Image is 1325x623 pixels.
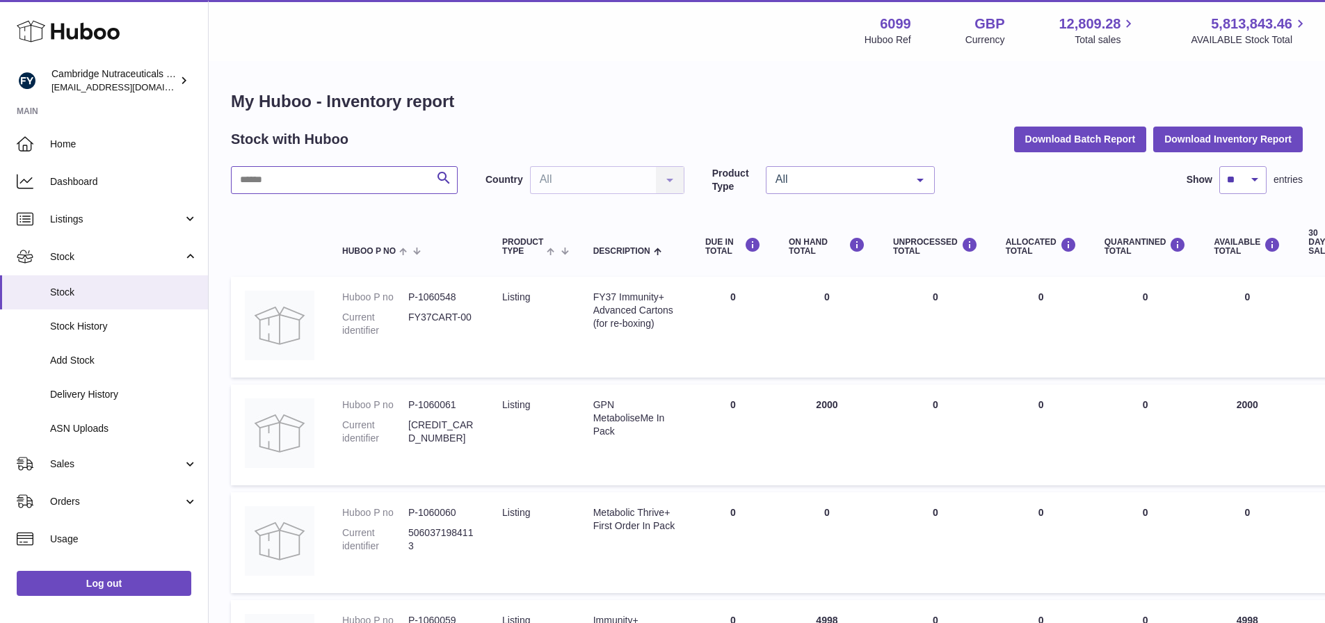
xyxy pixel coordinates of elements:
[245,506,314,576] img: product image
[593,506,677,533] div: Metabolic Thrive+ First Order In Pack
[1105,237,1187,256] div: QUARANTINED Total
[342,526,408,553] dt: Current identifier
[50,138,198,151] span: Home
[50,388,198,401] span: Delivery History
[502,291,530,302] span: listing
[691,277,775,378] td: 0
[775,385,879,485] td: 2000
[1200,492,1294,593] td: 0
[408,311,474,337] dd: FY37CART-00
[705,237,761,256] div: DUE IN TOTAL
[1274,173,1303,186] span: entries
[1214,237,1280,256] div: AVAILABLE Total
[965,33,1005,47] div: Currency
[502,507,530,518] span: listing
[408,291,474,304] dd: P-1060548
[1143,291,1148,302] span: 0
[865,33,911,47] div: Huboo Ref
[691,492,775,593] td: 0
[50,495,183,508] span: Orders
[775,277,879,378] td: 0
[50,286,198,299] span: Stock
[775,492,879,593] td: 0
[17,70,38,91] img: huboo@camnutra.com
[1200,277,1294,378] td: 0
[50,458,183,471] span: Sales
[50,213,183,226] span: Listings
[1059,15,1121,33] span: 12,809.28
[50,320,198,333] span: Stock History
[1211,15,1292,33] span: 5,813,843.46
[992,277,1091,378] td: 0
[50,422,198,435] span: ASN Uploads
[50,533,198,546] span: Usage
[1200,385,1294,485] td: 2000
[1191,15,1308,47] a: 5,813,843.46 AVAILABLE Stock Total
[408,419,474,445] dd: [CREDIT_CARD_NUMBER]
[879,385,992,485] td: 0
[893,237,978,256] div: UNPROCESSED Total
[1059,15,1137,47] a: 12,809.28 Total sales
[992,492,1091,593] td: 0
[992,385,1091,485] td: 0
[691,385,775,485] td: 0
[1014,127,1147,152] button: Download Batch Report
[342,398,408,412] dt: Huboo P no
[408,506,474,519] dd: P-1060060
[408,398,474,412] dd: P-1060061
[593,247,650,256] span: Description
[1191,33,1308,47] span: AVAILABLE Stock Total
[342,419,408,445] dt: Current identifier
[485,173,523,186] label: Country
[1006,237,1077,256] div: ALLOCATED Total
[231,90,1303,113] h1: My Huboo - Inventory report
[342,247,396,256] span: Huboo P no
[1143,399,1148,410] span: 0
[1143,507,1148,518] span: 0
[712,167,759,193] label: Product Type
[879,277,992,378] td: 0
[974,15,1004,33] strong: GBP
[1075,33,1137,47] span: Total sales
[231,130,348,149] h2: Stock with Huboo
[880,15,911,33] strong: 6099
[245,291,314,360] img: product image
[342,291,408,304] dt: Huboo P no
[879,492,992,593] td: 0
[408,526,474,553] dd: 5060371984113
[17,571,191,596] a: Log out
[1153,127,1303,152] button: Download Inventory Report
[245,398,314,468] img: product image
[50,354,198,367] span: Add Stock
[51,67,177,94] div: Cambridge Nutraceuticals Ltd
[50,175,198,188] span: Dashboard
[789,237,865,256] div: ON HAND Total
[593,398,677,438] div: GPN MetaboliseMe In Pack
[502,238,543,256] span: Product Type
[51,81,204,92] span: [EMAIL_ADDRESS][DOMAIN_NAME]
[342,506,408,519] dt: Huboo P no
[342,311,408,337] dt: Current identifier
[50,250,183,264] span: Stock
[593,291,677,330] div: FY37 Immunity+ Advanced Cartons (for re-boxing)
[1187,173,1212,186] label: Show
[502,399,530,410] span: listing
[772,172,906,186] span: All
